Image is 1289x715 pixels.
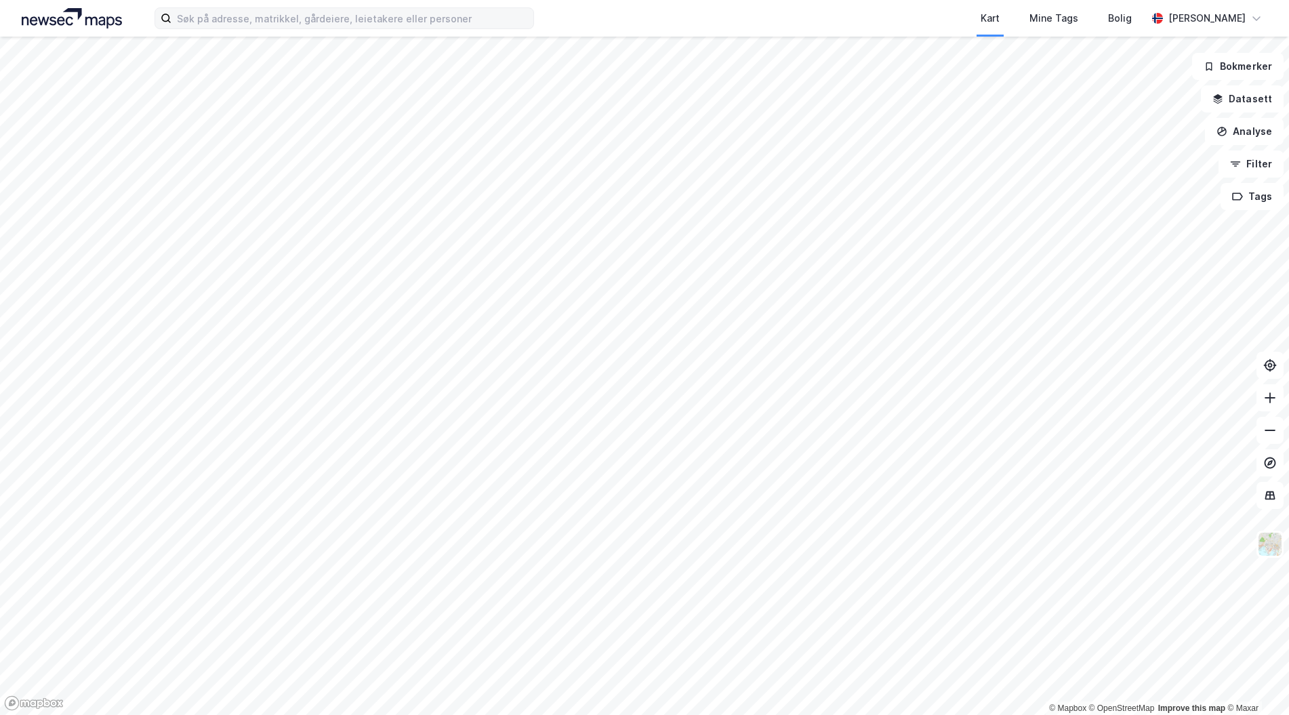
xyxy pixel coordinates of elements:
div: Kart [981,10,1000,26]
div: Mine Tags [1029,10,1078,26]
div: Bolig [1108,10,1132,26]
img: logo.a4113a55bc3d86da70a041830d287a7e.svg [22,8,122,28]
input: Søk på adresse, matrikkel, gårdeiere, leietakere eller personer [171,8,533,28]
div: [PERSON_NAME] [1168,10,1246,26]
iframe: Chat Widget [1221,650,1289,715]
